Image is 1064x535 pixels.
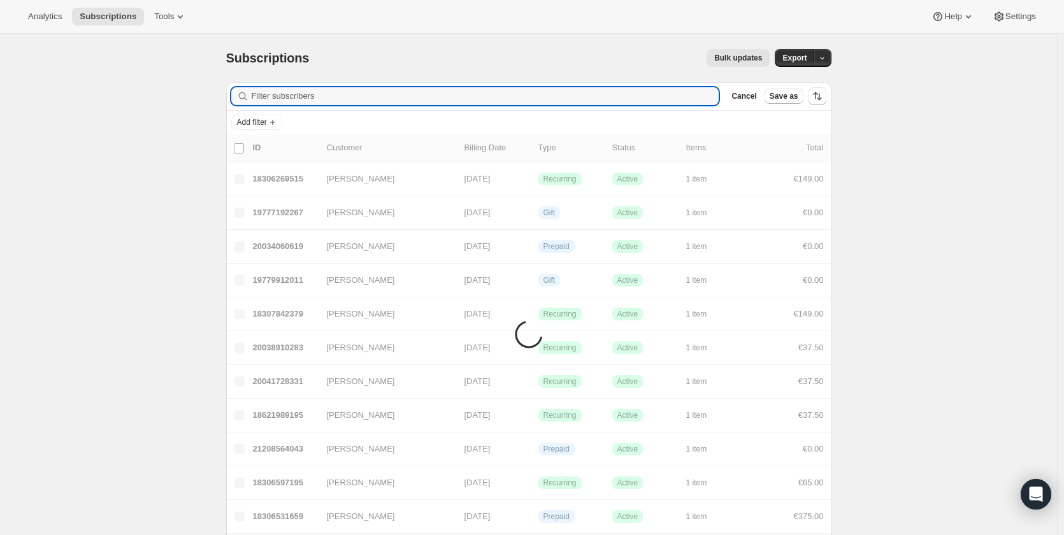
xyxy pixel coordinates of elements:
button: Save as [765,89,803,104]
input: Filter subscribers [252,87,719,105]
span: Export [782,53,807,63]
button: Bulk updates [707,49,770,67]
button: Add filter [231,115,282,130]
button: Cancel [726,89,761,104]
button: Settings [985,8,1044,25]
button: Sort the results [809,87,826,105]
div: Open Intercom Messenger [1021,479,1051,510]
span: Tools [154,11,174,22]
button: Help [924,8,982,25]
span: Settings [1005,11,1036,22]
span: Save as [770,91,798,101]
span: Add filter [237,117,267,127]
span: Bulk updates [714,53,762,63]
span: Subscriptions [80,11,136,22]
span: Subscriptions [226,51,310,65]
span: Help [944,11,961,22]
button: Export [775,49,814,67]
span: Cancel [731,91,756,101]
button: Tools [147,8,194,25]
button: Analytics [20,8,69,25]
button: Subscriptions [72,8,144,25]
span: Analytics [28,11,62,22]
